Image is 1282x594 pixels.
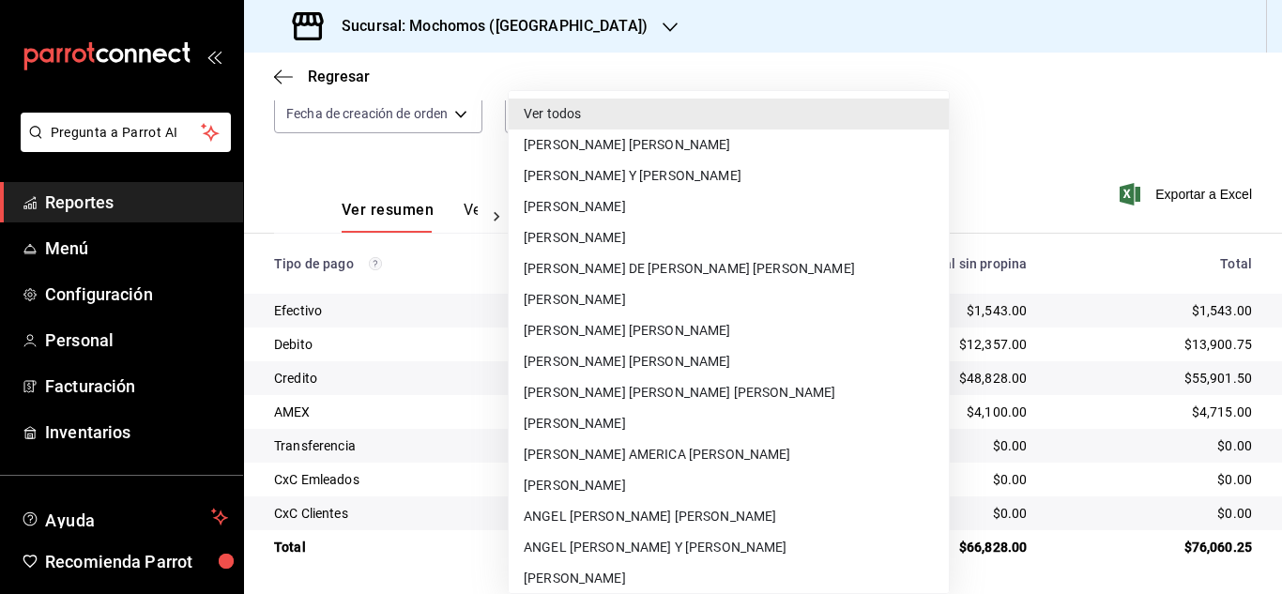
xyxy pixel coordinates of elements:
[509,129,949,160] li: [PERSON_NAME] [PERSON_NAME]
[509,470,949,501] li: [PERSON_NAME]
[509,408,949,439] li: [PERSON_NAME]
[509,501,949,532] li: ANGEL [PERSON_NAME] [PERSON_NAME]
[509,191,949,222] li: [PERSON_NAME]
[509,253,949,284] li: [PERSON_NAME] DE [PERSON_NAME] [PERSON_NAME]
[509,346,949,377] li: [PERSON_NAME] [PERSON_NAME]
[509,160,949,191] li: [PERSON_NAME] Y [PERSON_NAME]
[509,377,949,408] li: [PERSON_NAME] [PERSON_NAME] [PERSON_NAME]
[509,222,949,253] li: [PERSON_NAME]
[509,532,949,563] li: ANGEL [PERSON_NAME] Y [PERSON_NAME]
[509,315,949,346] li: [PERSON_NAME] [PERSON_NAME]
[509,563,949,594] li: [PERSON_NAME]
[509,284,949,315] li: [PERSON_NAME]
[509,439,949,470] li: [PERSON_NAME] AMERICA [PERSON_NAME]
[509,99,949,129] li: Ver todos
